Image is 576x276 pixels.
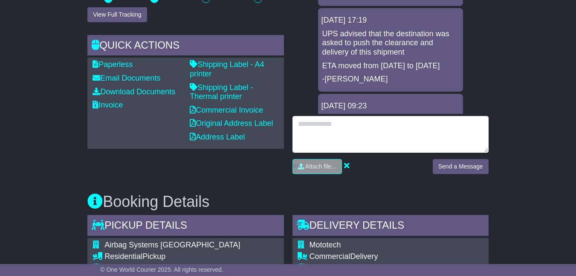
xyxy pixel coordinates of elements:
[93,101,123,109] a: Invoice
[310,263,440,273] div: [STREET_ADDRESS]
[87,193,489,210] h3: Booking Details
[190,133,245,141] a: Address Label
[104,241,240,249] span: Airbag Systems [GEOGRAPHIC_DATA]
[322,75,459,84] p: -[PERSON_NAME]
[322,61,459,71] p: ETA moved from [DATE] to [DATE]
[190,83,253,101] a: Shipping Label - Thermal printer
[93,87,175,96] a: Download Documents
[104,252,269,261] div: Pickup
[321,102,460,111] div: [DATE] 09:23
[87,215,284,238] div: Pickup Details
[93,74,160,82] a: Email Documents
[292,215,489,238] div: Delivery Details
[310,241,341,249] span: Mototech
[104,263,269,273] div: 3 The Vista Surf Side
[87,35,284,58] div: Quick Actions
[104,252,142,261] span: Residential
[190,106,263,114] a: Commercial Invoice
[100,266,223,273] span: © One World Courier 2025. All rights reserved.
[433,159,489,174] button: Send a Message
[190,60,264,78] a: Shipping Label - A4 printer
[321,16,460,25] div: [DATE] 17:19
[322,29,459,57] p: UPS advised that the destination was asked to push the clearance and delivery of this shipment
[190,119,273,128] a: Original Address Label
[93,60,133,69] a: Paperless
[310,252,350,261] span: Commercial
[310,252,440,261] div: Delivery
[87,7,147,22] button: View Full Tracking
